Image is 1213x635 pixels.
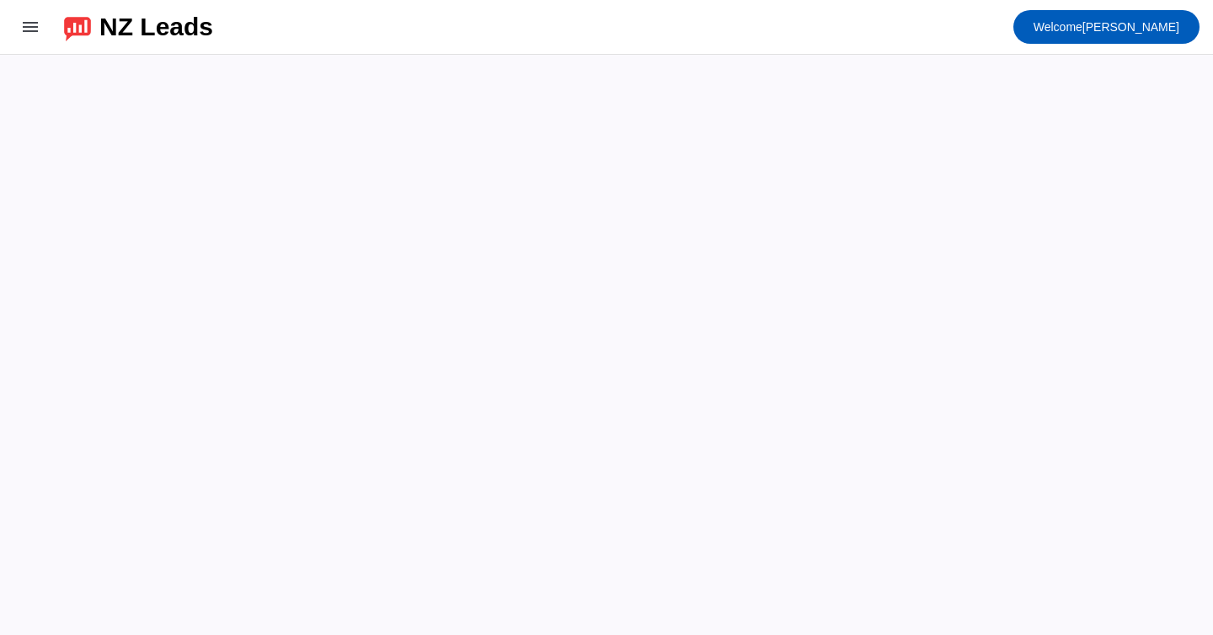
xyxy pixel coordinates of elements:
span: Welcome [1034,20,1082,34]
button: Welcome[PERSON_NAME] [1013,10,1200,44]
div: NZ Leads [99,15,213,39]
img: logo [64,13,91,41]
span: [PERSON_NAME] [1034,15,1179,39]
mat-icon: menu [20,17,40,37]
